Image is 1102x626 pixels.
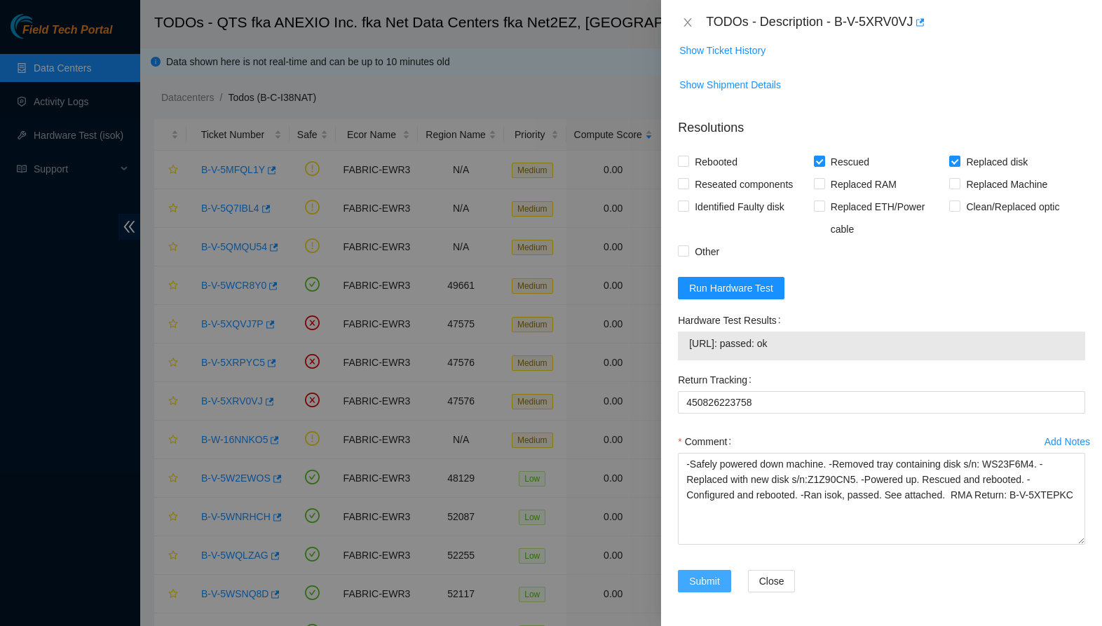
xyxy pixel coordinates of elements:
span: Rescued [825,151,875,173]
span: Clean/Replaced optic [960,196,1065,218]
div: Add Notes [1045,437,1090,447]
span: Show Ticket History [679,43,766,58]
span: Show Shipment Details [679,77,781,93]
span: Close [759,573,784,589]
input: Return Tracking [678,391,1085,414]
span: Submit [689,573,720,589]
button: Submit [678,570,731,592]
div: TODOs - Description - B-V-5XRV0VJ [706,11,1085,34]
label: Return Tracking [678,369,757,391]
span: Replaced ETH/Power cable [825,196,950,240]
span: [URL]: passed: ok [689,336,1074,351]
textarea: Comment [678,453,1085,545]
span: Replaced RAM [825,173,902,196]
label: Hardware Test Results [678,309,786,332]
button: Show Shipment Details [679,74,782,96]
span: Run Hardware Test [689,280,773,296]
span: Other [689,240,725,263]
button: Add Notes [1044,430,1091,453]
button: Close [678,16,698,29]
label: Comment [678,430,737,453]
span: close [682,17,693,28]
button: Show Ticket History [679,39,766,62]
button: Close [748,570,796,592]
span: Reseated components [689,173,798,196]
span: Rebooted [689,151,743,173]
span: Replaced disk [960,151,1033,173]
button: Run Hardware Test [678,277,784,299]
p: Resolutions [678,107,1085,137]
span: Replaced Machine [960,173,1053,196]
span: Identified Faulty disk [689,196,790,218]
